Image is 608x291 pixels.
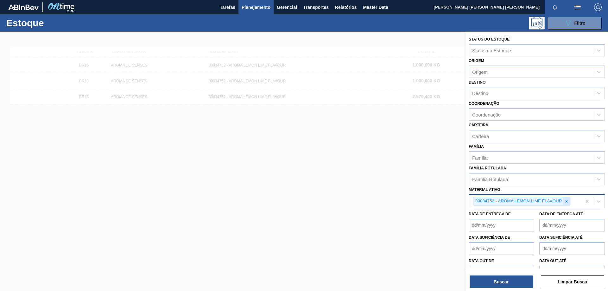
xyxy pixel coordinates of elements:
[303,3,329,11] span: Transportes
[363,3,388,11] span: Master Data
[539,219,605,231] input: dd/mm/yyyy
[469,259,494,263] label: Data out de
[539,266,605,278] input: dd/mm/yyyy
[472,69,488,74] div: Origem
[6,19,101,27] h1: Estoque
[539,242,605,255] input: dd/mm/yyyy
[574,21,586,26] span: Filtro
[548,17,602,29] button: Filtro
[469,266,534,278] input: dd/mm/yyyy
[469,80,485,85] label: Destino
[469,242,534,255] input: dd/mm/yyyy
[539,259,567,263] label: Data out até
[469,212,511,216] label: Data de Entrega de
[469,235,510,240] label: Data suficiência de
[529,17,545,29] div: Pogramando: nenhum usuário selecionado
[277,3,297,11] span: Gerencial
[469,219,534,231] input: dd/mm/yyyy
[8,4,39,10] img: TNhmsLtSVTkK8tSr43FrP2fwEKptu5GPRR3wAAAABJRU5ErkJggg==
[242,3,270,11] span: Planejamento
[472,47,511,53] div: Status do Estoque
[539,212,583,216] label: Data de Entrega até
[472,133,489,139] div: Carteira
[472,112,501,117] div: Coordenação
[574,3,581,11] img: userActions
[473,197,563,205] div: 30034752 - AROMA LEMON LIME FLAVOUR
[472,91,488,96] div: Destino
[472,176,508,182] div: Família Rotulada
[469,37,510,41] label: Status do Estoque
[335,3,357,11] span: Relatórios
[469,187,500,192] label: Material ativo
[469,123,488,127] label: Carteira
[539,235,583,240] label: Data suficiência até
[594,3,602,11] img: Logout
[545,3,565,12] button: Notificações
[469,59,484,63] label: Origem
[472,155,488,160] div: Família
[469,144,484,149] label: Família
[469,101,499,106] label: Coordenação
[469,166,506,170] label: Família Rotulada
[220,3,235,11] span: Tarefas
